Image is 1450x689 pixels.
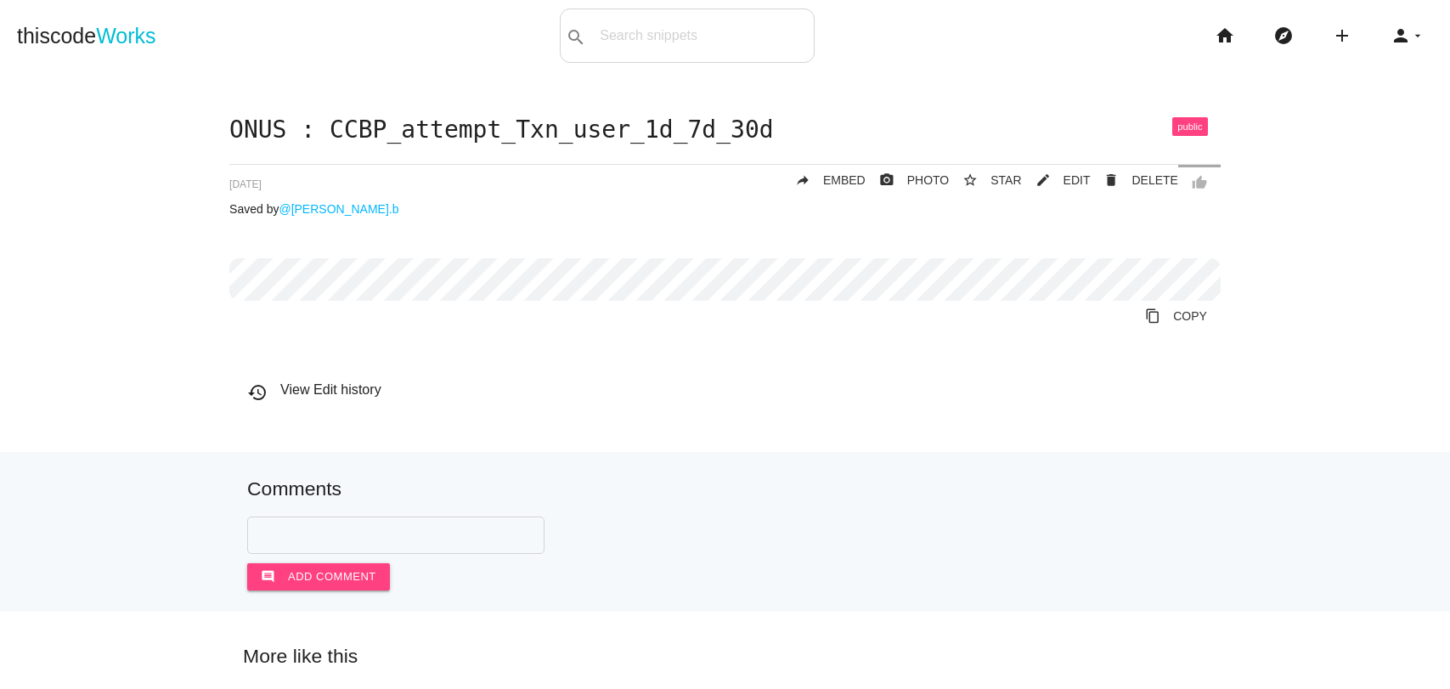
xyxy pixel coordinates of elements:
[1391,8,1411,63] i: person
[247,382,268,403] i: history
[1103,165,1119,195] i: delete
[1411,8,1425,63] i: arrow_drop_down
[866,165,950,195] a: photo_cameraPHOTO
[962,165,978,195] i: star_border
[1022,165,1091,195] a: mode_editEDIT
[907,173,950,187] span: PHOTO
[229,202,1221,216] p: Saved by
[229,178,262,190] span: [DATE]
[1035,165,1051,195] i: mode_edit
[1090,165,1177,195] a: Delete Post
[561,9,591,62] button: search
[247,478,1203,500] h5: Comments
[566,10,586,65] i: search
[229,117,1221,144] h1: ONUS : CCBP_attempt_Txn_user_1d_7d_30d
[879,165,894,195] i: photo_camera
[279,202,398,216] a: @[PERSON_NAME].b
[261,563,275,590] i: comment
[823,173,866,187] span: EMBED
[1215,8,1235,63] i: home
[96,24,155,48] span: Works
[1332,8,1352,63] i: add
[781,165,866,195] a: replyEMBED
[17,8,156,63] a: thiscodeWorks
[1131,173,1177,187] span: DELETE
[1145,301,1160,331] i: content_copy
[247,563,390,590] button: commentAdd comment
[1131,301,1221,331] a: Copy to Clipboard
[1273,8,1294,63] i: explore
[217,646,1233,667] h5: More like this
[990,173,1021,187] span: STAR
[1064,173,1091,187] span: EDIT
[949,165,1021,195] button: star_borderSTAR
[591,18,814,54] input: Search snippets
[795,165,810,195] i: reply
[247,382,1221,398] h6: View Edit history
